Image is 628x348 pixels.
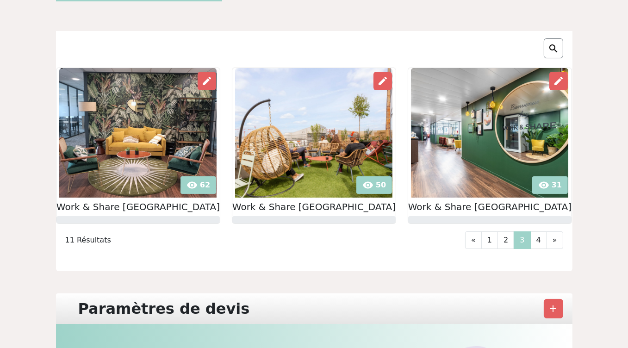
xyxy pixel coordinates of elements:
[544,299,563,318] button: add
[465,231,482,249] a: Previous
[232,68,396,224] div: visibility 50 edit Work & Share [GEOGRAPHIC_DATA]
[497,231,514,249] a: 2
[377,75,388,87] span: edit
[471,236,476,244] span: «
[547,231,563,249] a: Next
[201,75,212,87] span: edit
[59,68,217,198] img: 1.jpg
[548,303,559,314] span: add
[553,75,564,87] span: edit
[314,231,569,249] nav: Page navigation
[408,68,572,224] div: visibility 31 edit Work & Share [GEOGRAPHIC_DATA]
[411,68,568,198] img: 1.jpg
[548,43,559,54] img: search.png
[530,231,547,249] a: 4
[553,236,557,244] span: »
[56,68,220,224] div: visibility 62 edit Work & Share [GEOGRAPHIC_DATA]
[408,201,572,212] h2: Work & Share [GEOGRAPHIC_DATA]
[232,201,396,212] h2: Work & Share [GEOGRAPHIC_DATA]
[60,235,314,246] div: 11 Résultats
[481,231,498,249] a: 1
[56,201,220,212] h2: Work & Share [GEOGRAPHIC_DATA]
[514,231,530,249] a: 3
[73,297,255,320] div: Paramètres de devis
[235,68,392,198] img: 1.jpg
